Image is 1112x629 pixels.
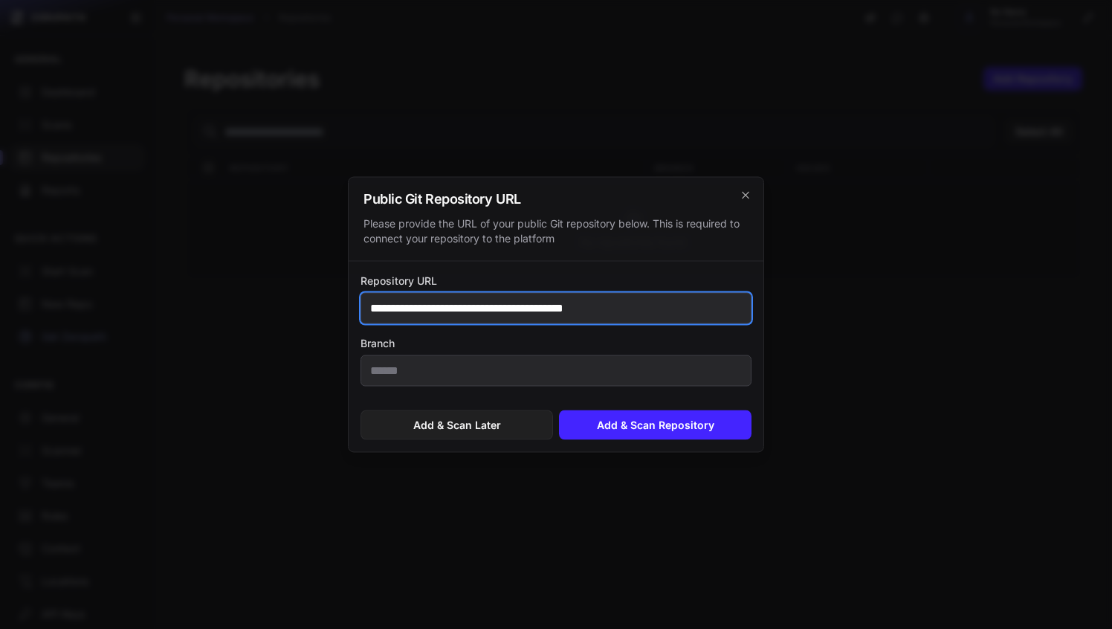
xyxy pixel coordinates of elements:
[559,410,751,440] button: Add & Scan Repository
[740,190,751,201] svg: cross 2,
[363,216,749,246] div: Please provide the URL of your public Git repository below. This is required to connect your repo...
[363,193,749,206] h2: Public Git Repository URL
[361,274,751,288] label: Repository URL
[361,410,553,440] button: Add & Scan Later
[361,336,751,351] label: Branch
